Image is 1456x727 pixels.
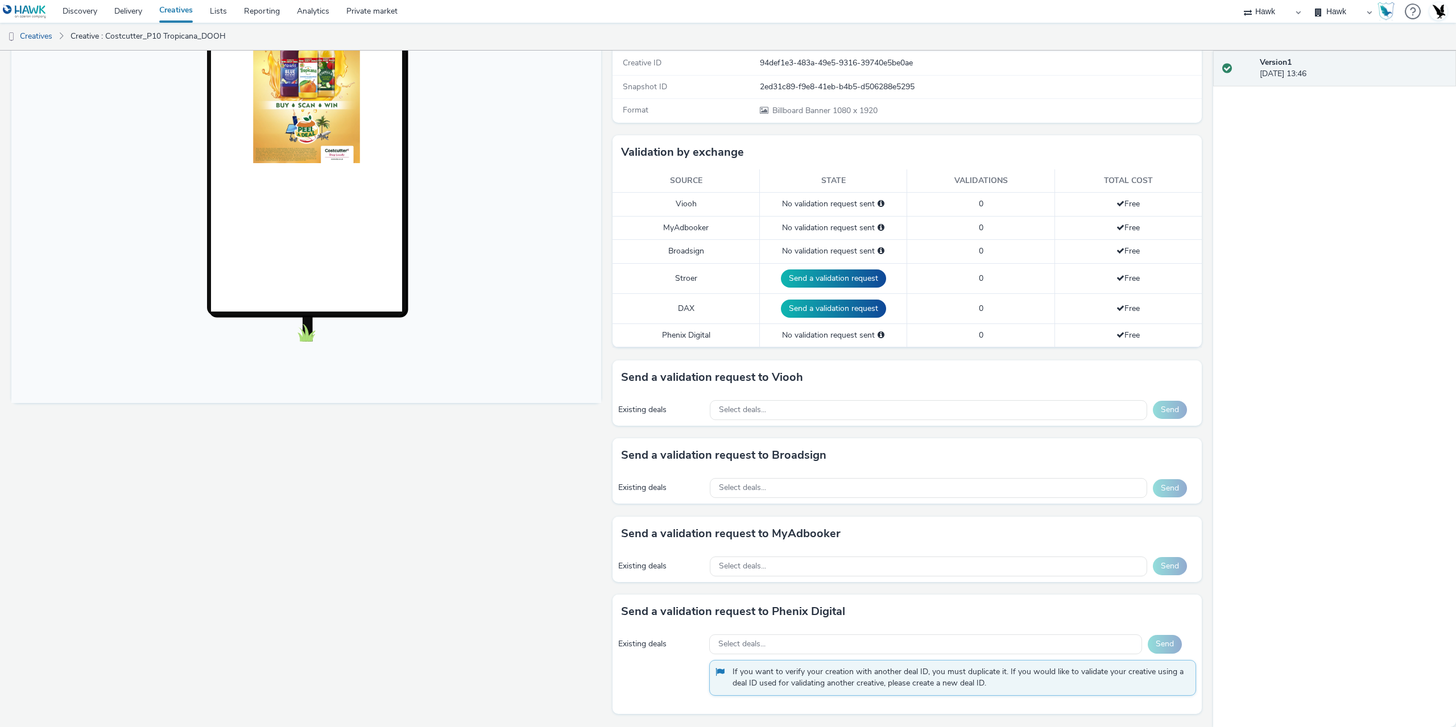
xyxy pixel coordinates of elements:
[1116,222,1140,233] span: Free
[760,169,907,193] th: State
[766,222,901,234] div: No validation request sent
[772,105,833,116] span: Billboard Banner
[618,560,705,572] div: Existing deals
[766,246,901,257] div: No validation request sent
[979,198,983,209] span: 0
[766,330,901,341] div: No validation request sent
[1116,246,1140,256] span: Free
[781,269,886,288] button: Send a validation request
[760,57,1201,69] div: 94def1e3-483a-49e5-9316-39740e5be0ae
[878,222,884,234] div: Please select a deal below and click on Send to send a validation request to MyAdbooker.
[1116,303,1140,314] span: Free
[623,81,667,92] span: Snapshot ID
[766,198,901,210] div: No validation request sent
[613,293,760,323] td: DAX
[1378,2,1399,20] a: Hawk Academy
[621,369,803,386] h3: Send a validation request to Viooh
[719,483,766,493] span: Select deals...
[878,198,884,210] div: Please select a deal below and click on Send to send a validation request to Viooh.
[718,639,766,649] span: Select deals...
[979,303,983,314] span: 0
[1116,198,1140,209] span: Free
[1153,479,1187,497] button: Send
[241,35,348,226] img: Advertisement preview
[1116,273,1140,284] span: Free
[760,81,1201,93] div: 2ed31c89-f9e8-41eb-b4b5-d506288e5295
[781,300,886,318] button: Send a validation request
[979,273,983,284] span: 0
[979,222,983,233] span: 0
[771,105,878,116] span: 1080 x 1920
[733,666,1184,689] span: If you want to verify your creation with another deal ID, you must duplicate it. If you would lik...
[623,105,648,115] span: Format
[621,525,841,542] h3: Send a validation request to MyAdbooker
[1260,57,1292,68] strong: Version 1
[1116,330,1140,340] span: Free
[719,562,766,571] span: Select deals...
[719,405,766,415] span: Select deals...
[613,323,760,347] td: Phenix Digital
[1153,557,1187,575] button: Send
[613,240,760,263] td: Broadsign
[1430,3,1447,20] img: Account UK
[618,404,705,416] div: Existing deals
[613,263,760,293] td: Stroer
[613,169,760,193] th: Source
[621,447,826,464] h3: Send a validation request to Broadsign
[907,169,1054,193] th: Validations
[979,330,983,340] span: 0
[613,193,760,216] td: Viooh
[1054,169,1202,193] th: Total cost
[1153,401,1187,419] button: Send
[618,482,705,493] div: Existing deals
[1260,57,1447,80] div: [DATE] 13:46
[613,216,760,239] td: MyAdbooker
[618,638,704,650] div: Existing deals
[878,330,884,341] div: Please select a deal below and click on Send to send a validation request to Phenix Digital.
[3,5,47,19] img: undefined Logo
[1148,635,1182,653] button: Send
[979,246,983,256] span: 0
[1378,2,1395,20] img: Hawk Academy
[621,144,744,161] h3: Validation by exchange
[6,31,17,43] img: dooh
[65,23,231,50] a: Creative : Costcutter_P10 Tropicana_DOOH
[623,57,661,68] span: Creative ID
[878,246,884,257] div: Please select a deal below and click on Send to send a validation request to Broadsign.
[621,603,845,620] h3: Send a validation request to Phenix Digital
